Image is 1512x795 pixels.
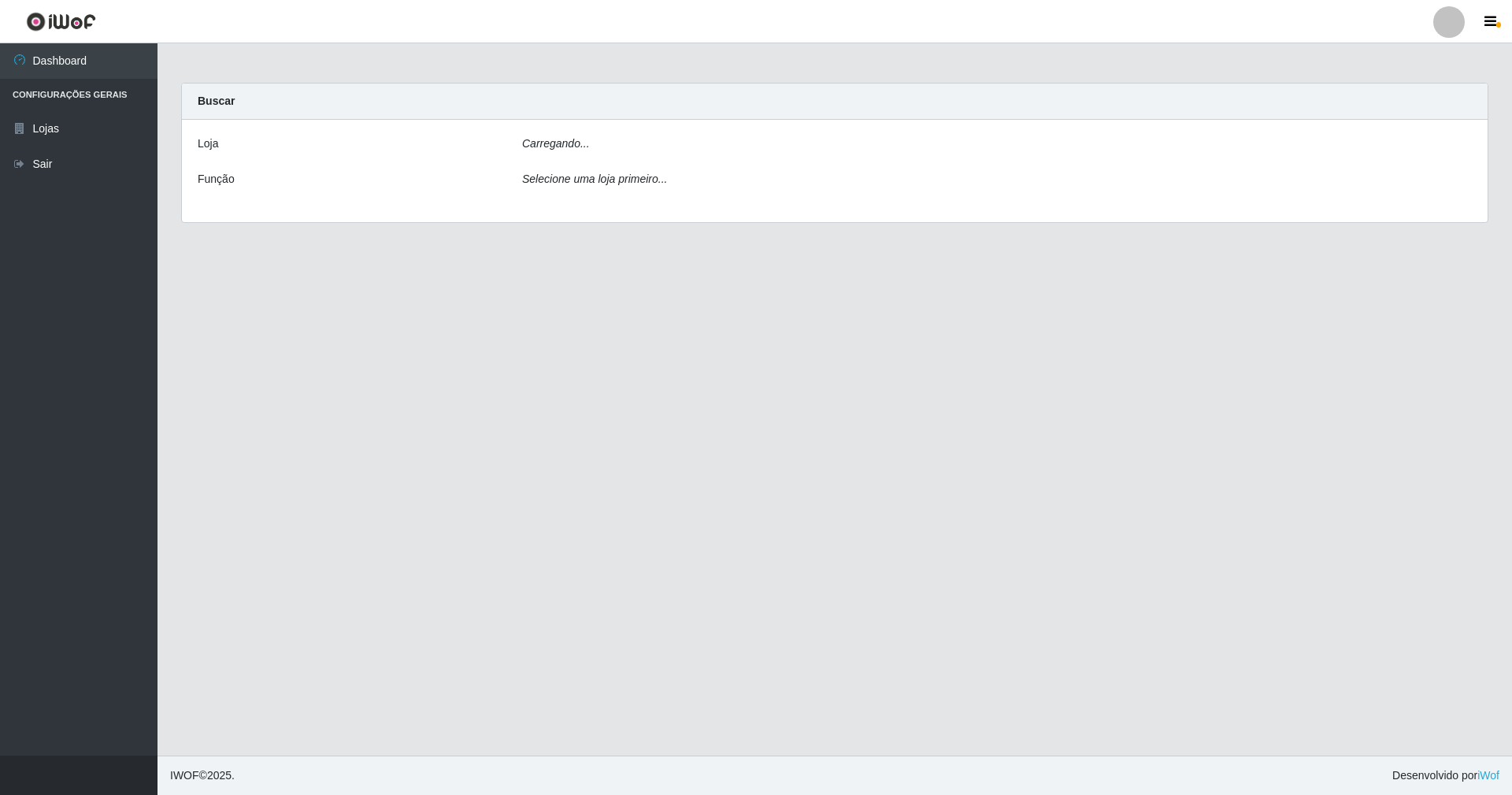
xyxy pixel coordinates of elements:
strong: Buscar [198,95,235,107]
span: Desenvolvido por [1392,767,1499,784]
label: Função [198,171,235,188]
a: iWof [1477,769,1499,782]
span: © 2025 . [170,767,235,784]
img: CoreUI Logo [26,12,96,32]
span: IWOF [170,769,199,782]
label: Loja [198,136,218,152]
i: Carregando... [522,137,590,150]
i: Selecione uma loja primeiro... [522,173,667,185]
